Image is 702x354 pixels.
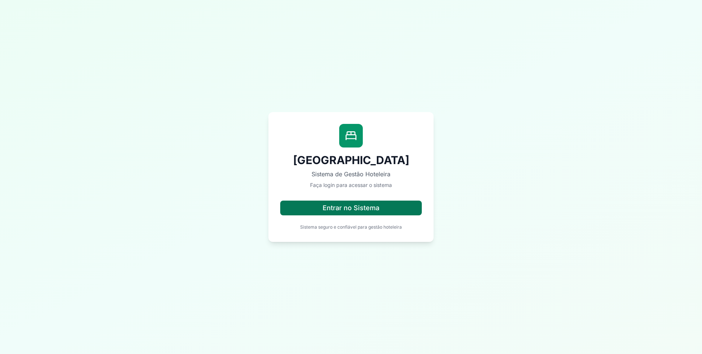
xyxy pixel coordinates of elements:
p: Sistema de Gestão Hoteleira [280,170,422,178]
h1: [GEOGRAPHIC_DATA] [280,153,422,167]
button: Entrar no Sistema [280,201,422,215]
p: Sistema seguro e confiável para gestão hoteleira [280,224,422,230]
a: Entrar no Sistema [280,204,422,212]
p: Faça login para acessar o sistema [280,181,422,189]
